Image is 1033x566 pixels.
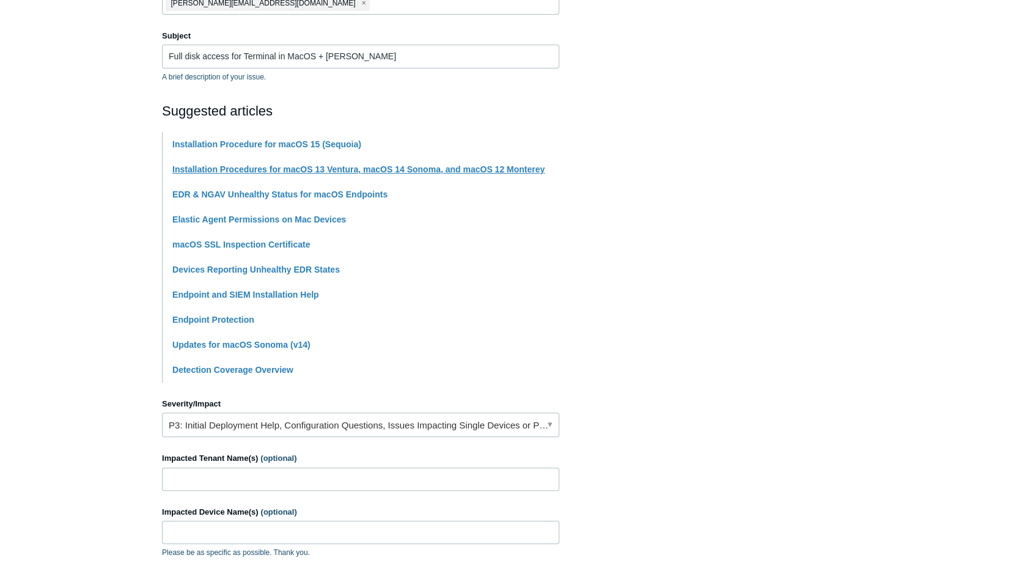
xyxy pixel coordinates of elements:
a: Updates for macOS Sonoma (v14) [172,340,311,350]
a: P3: Initial Deployment Help, Configuration Questions, Issues Impacting Single Devices or Past Out... [162,413,559,437]
label: Subject [162,30,559,42]
span: (optional) [260,454,296,463]
a: Detection Coverage Overview [172,365,293,375]
p: Please be as specific as possible. Thank you. [162,547,559,558]
label: Severity/Impact [162,398,559,410]
a: EDR & NGAV Unhealthy Status for macOS Endpoints [172,189,388,199]
a: macOS SSL Inspection Certificate [172,240,310,249]
span: (optional) [261,507,297,516]
a: Installation Procedure for macOS 15 (Sequoia) [172,139,361,149]
a: Endpoint and SIEM Installation Help [172,290,319,300]
p: A brief description of your issue. [162,72,559,83]
a: Endpoint Protection [172,315,254,325]
label: Impacted Device Name(s) [162,506,559,518]
a: Elastic Agent Permissions on Mac Devices [172,215,346,224]
a: Devices Reporting Unhealthy EDR States [172,265,340,274]
a: Installation Procedures for macOS 13 Ventura, macOS 14 Sonoma, and macOS 12 Monterey [172,164,545,174]
label: Impacted Tenant Name(s) [162,452,559,465]
h2: Suggested articles [162,101,559,121]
